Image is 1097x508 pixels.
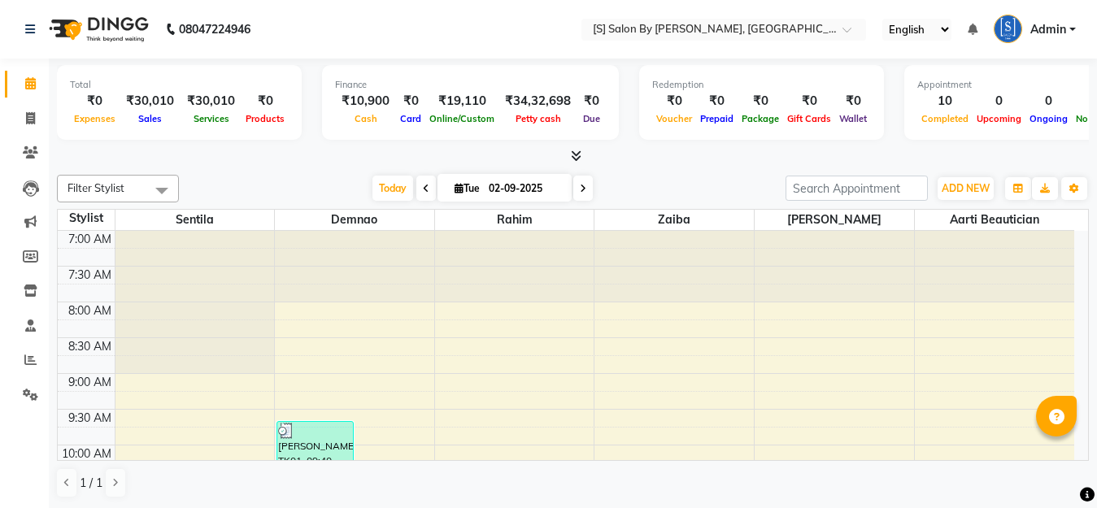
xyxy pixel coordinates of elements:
[451,182,484,194] span: Tue
[484,176,565,201] input: 2025-09-02
[938,177,994,200] button: ADD NEW
[783,92,835,111] div: ₹0
[425,113,498,124] span: Online/Custom
[189,113,233,124] span: Services
[115,210,275,230] span: Sentila
[65,302,115,319] div: 8:00 AM
[67,181,124,194] span: Filter Stylist
[65,231,115,248] div: 7:00 AM
[242,92,289,111] div: ₹0
[70,92,120,111] div: ₹0
[134,113,166,124] span: Sales
[942,182,990,194] span: ADD NEW
[786,176,928,201] input: Search Appointment
[917,92,973,111] div: 10
[696,92,738,111] div: ₹0
[835,113,871,124] span: Wallet
[350,113,381,124] span: Cash
[973,92,1025,111] div: 0
[65,338,115,355] div: 8:30 AM
[372,176,413,201] span: Today
[577,92,606,111] div: ₹0
[65,374,115,391] div: 9:00 AM
[738,92,783,111] div: ₹0
[1029,443,1081,492] iframe: chat widget
[1025,92,1072,111] div: 0
[994,15,1022,43] img: Admin
[652,113,696,124] span: Voucher
[973,113,1025,124] span: Upcoming
[1025,113,1072,124] span: Ongoing
[755,210,914,230] span: [PERSON_NAME]
[396,113,425,124] span: Card
[80,475,102,492] span: 1 / 1
[579,113,604,124] span: Due
[58,210,115,227] div: Stylist
[65,267,115,284] div: 7:30 AM
[242,113,289,124] span: Products
[1030,21,1066,38] span: Admin
[738,113,783,124] span: Package
[498,92,577,111] div: ₹34,32,698
[917,113,973,124] span: Completed
[915,210,1074,230] span: Aarti Beautician
[425,92,498,111] div: ₹19,110
[120,92,181,111] div: ₹30,010
[335,78,606,92] div: Finance
[511,113,565,124] span: Petty cash
[396,92,425,111] div: ₹0
[783,113,835,124] span: Gift Cards
[179,7,250,52] b: 08047224946
[652,92,696,111] div: ₹0
[696,113,738,124] span: Prepaid
[70,78,289,92] div: Total
[335,92,396,111] div: ₹10,900
[70,113,120,124] span: Expenses
[652,78,871,92] div: Redemption
[835,92,871,111] div: ₹0
[59,445,115,462] div: 10:00 AM
[41,7,153,52] img: logo
[594,210,754,230] span: Zaiba
[181,92,242,111] div: ₹30,010
[65,410,115,427] div: 9:30 AM
[435,210,594,230] span: Rahim
[275,210,434,230] span: Demnao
